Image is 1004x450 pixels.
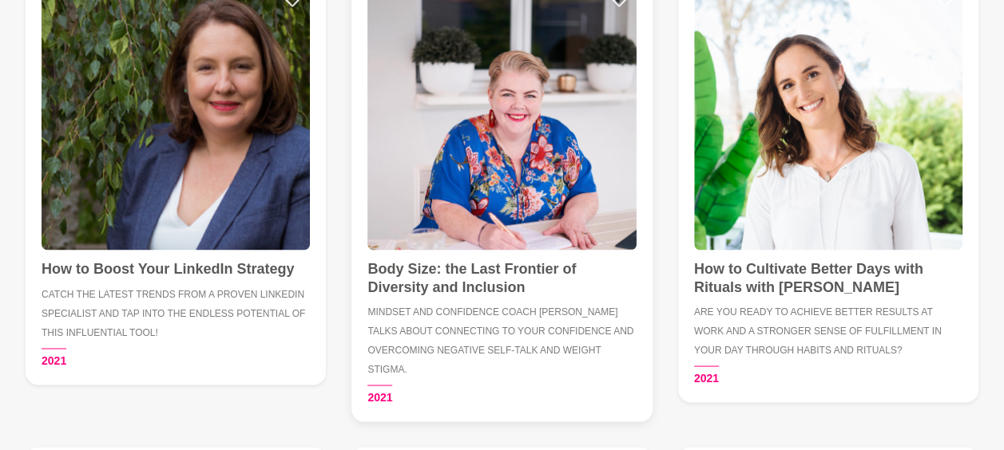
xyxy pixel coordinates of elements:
[367,385,392,405] time: 2021
[42,259,310,278] h4: How to Boost Your LinkedIn Strategy
[694,259,962,295] h4: How to Cultivate Better Days with Rituals with [PERSON_NAME]
[42,284,310,341] h5: Catch the latest trends from a proven LinkedIn specialist and tap into the endless potential of t...
[694,365,719,386] time: 2021
[694,302,962,359] h5: Are you ready to achieve better results at work and a stronger sense of fulfillment in your day t...
[367,259,636,295] h4: Body Size: the Last Frontier of Diversity and Inclusion
[42,348,66,369] time: 2021
[367,302,636,378] h5: Mindset and Confidence coach [PERSON_NAME] talks about connecting to your confidence and overcomi...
